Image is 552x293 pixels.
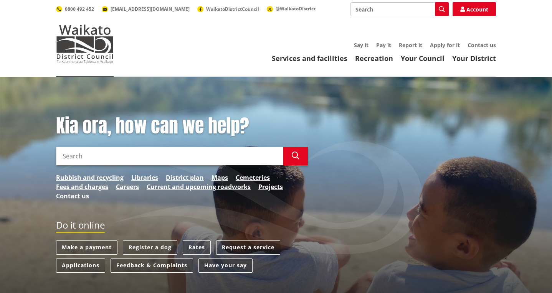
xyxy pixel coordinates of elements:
[111,6,190,12] span: [EMAIL_ADDRESS][DOMAIN_NAME]
[267,5,316,12] a: @WaikatoDistrict
[123,240,177,255] a: Register a dog
[206,6,259,12] span: WaikatoDistrictCouncil
[236,173,270,182] a: Cemeteries
[276,5,316,12] span: @WaikatoDistrict
[401,54,445,63] a: Your Council
[216,240,280,255] a: Request a service
[354,41,369,49] a: Say it
[430,41,460,49] a: Apply for it
[131,173,158,182] a: Libraries
[355,54,393,63] a: Recreation
[65,6,94,12] span: 0800 492 452
[198,258,253,273] a: Have your say
[197,6,259,12] a: WaikatoDistrictCouncil
[212,173,228,182] a: Maps
[166,173,204,182] a: District plan
[399,41,422,49] a: Report it
[468,41,496,49] a: Contact us
[376,41,391,49] a: Pay it
[56,191,89,201] a: Contact us
[56,6,94,12] a: 0800 492 452
[452,54,496,63] a: Your District
[56,240,117,255] a: Make a payment
[56,220,105,233] h2: Do it online
[56,182,108,191] a: Fees and charges
[56,115,308,137] h1: Kia ora, how can we help?
[56,258,105,273] a: Applications
[350,2,449,16] input: Search input
[56,173,124,182] a: Rubbish and recycling
[56,25,114,63] img: Waikato District Council - Te Kaunihera aa Takiwaa o Waikato
[183,240,211,255] a: Rates
[258,182,283,191] a: Projects
[102,6,190,12] a: [EMAIL_ADDRESS][DOMAIN_NAME]
[147,182,251,191] a: Current and upcoming roadworks
[116,182,139,191] a: Careers
[272,54,347,63] a: Services and facilities
[56,147,283,165] input: Search input
[453,2,496,16] a: Account
[111,258,193,273] a: Feedback & Complaints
